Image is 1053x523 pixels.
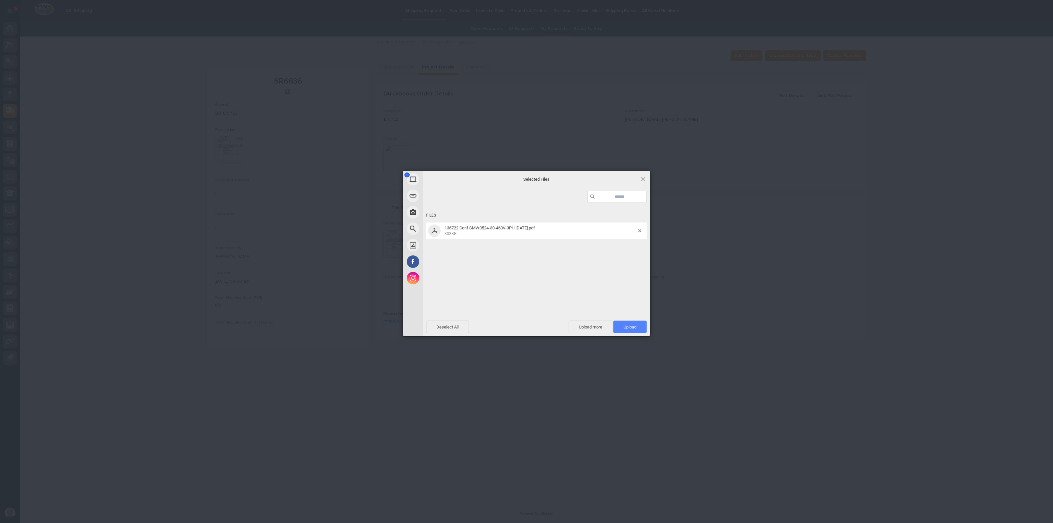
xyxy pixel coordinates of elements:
[403,204,482,221] div: Take Photo
[445,225,535,230] span: 136722 Conf SMW0524-30-460V-3PH [DATE].pdf
[445,231,456,236] span: 333KB
[403,188,482,204] div: Link (URL)
[426,209,647,222] div: Files
[403,171,482,188] div: My Device
[403,270,482,286] div: Instagram
[403,221,482,237] div: Web Search
[443,225,638,236] span: 136722 Conf SMW0524-30-460V-3PH 8.18.25.pdf
[624,325,636,329] span: Upload
[471,176,602,182] span: Selected Files
[569,321,612,333] span: Upload more
[613,321,647,333] span: Upload
[403,253,482,270] div: Facebook
[639,175,647,183] span: Click here or hit ESC to close picker
[404,172,410,177] span: 1
[426,321,469,333] span: Deselect All
[403,237,482,253] div: Unsplash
